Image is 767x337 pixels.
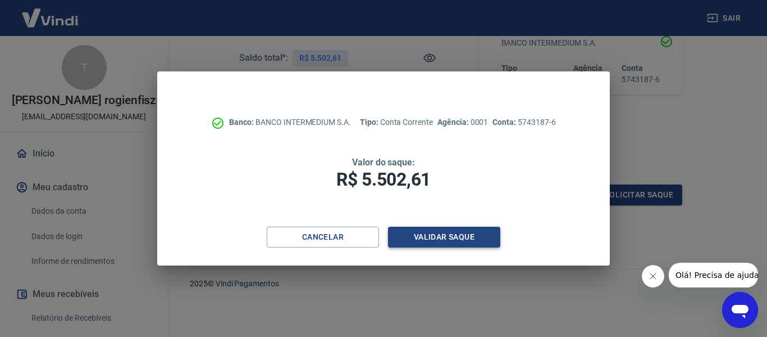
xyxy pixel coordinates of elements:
[642,265,664,287] iframe: Fechar mensagem
[352,157,415,168] span: Valor do saque:
[437,118,471,127] span: Agência:
[267,227,379,248] button: Cancelar
[360,116,433,128] p: Conta Corrente
[722,292,758,328] iframe: Botão para abrir a janela de mensagens
[7,8,94,17] span: Olá! Precisa de ajuda?
[360,118,380,127] span: Tipo:
[492,118,518,127] span: Conta:
[437,116,488,128] p: 0001
[229,116,351,128] p: BANCO INTERMEDIUM S.A.
[229,118,255,127] span: Banco:
[336,169,431,190] span: R$ 5.502,61
[492,116,555,128] p: 5743187-6
[669,263,758,287] iframe: Mensagem da empresa
[388,227,500,248] button: Validar saque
